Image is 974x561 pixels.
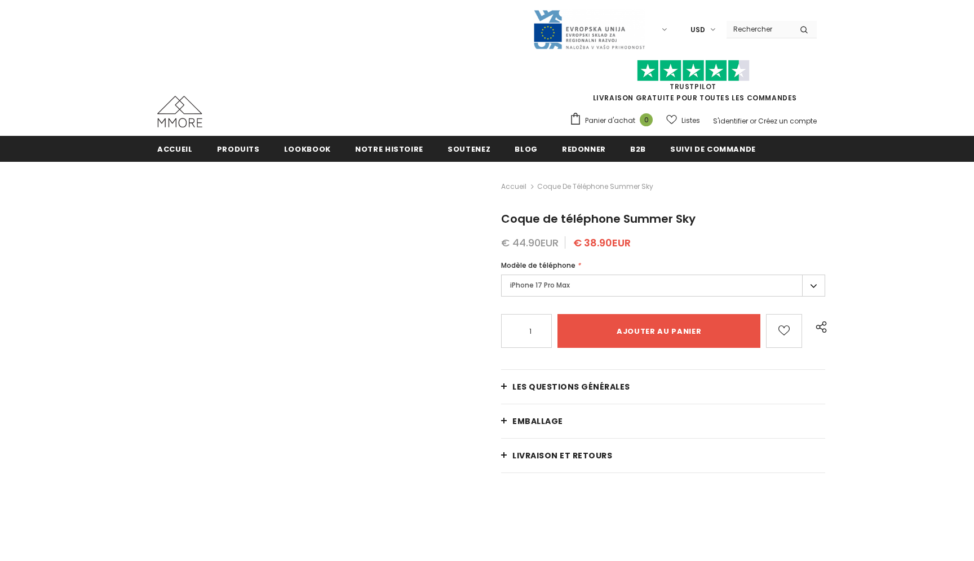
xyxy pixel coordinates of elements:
span: Produits [217,144,260,154]
a: Notre histoire [355,136,423,161]
span: Lookbook [284,144,331,154]
span: Blog [515,144,538,154]
a: Les questions générales [501,370,825,404]
label: iPhone 17 Pro Max [501,275,825,297]
span: soutenez [448,144,490,154]
span: USD [690,24,705,36]
span: Coque de téléphone Summer Sky [501,211,696,227]
span: Panier d'achat [585,115,635,126]
span: 0 [640,113,653,126]
span: B2B [630,144,646,154]
span: Listes [681,115,700,126]
a: Blog [515,136,538,161]
a: S'identifier [713,116,748,126]
a: EMBALLAGE [501,404,825,438]
span: € 44.90EUR [501,236,559,250]
span: € 38.90EUR [573,236,631,250]
span: Modèle de téléphone [501,260,575,270]
img: Javni Razpis [533,9,645,50]
a: Redonner [562,136,606,161]
a: Lookbook [284,136,331,161]
a: Accueil [157,136,193,161]
span: Suivi de commande [670,144,756,154]
span: Notre histoire [355,144,423,154]
img: Faites confiance aux étoiles pilotes [637,60,750,82]
input: Search Site [727,21,791,37]
a: Accueil [501,180,526,193]
a: Produits [217,136,260,161]
a: Suivi de commande [670,136,756,161]
span: Redonner [562,144,606,154]
span: Livraison et retours [512,450,612,461]
span: Coque de téléphone Summer Sky [537,180,653,193]
input: Ajouter au panier [557,314,760,348]
a: B2B [630,136,646,161]
img: Cas MMORE [157,96,202,127]
span: or [750,116,756,126]
a: Créez un compte [758,116,817,126]
span: LIVRAISON GRATUITE POUR TOUTES LES COMMANDES [569,65,817,103]
a: soutenez [448,136,490,161]
a: Javni Razpis [533,24,645,34]
span: EMBALLAGE [512,416,563,427]
a: Livraison et retours [501,439,825,472]
span: Accueil [157,144,193,154]
a: Listes [666,111,700,130]
a: Panier d'achat 0 [569,112,658,129]
span: Les questions générales [512,381,630,392]
a: TrustPilot [670,82,716,91]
